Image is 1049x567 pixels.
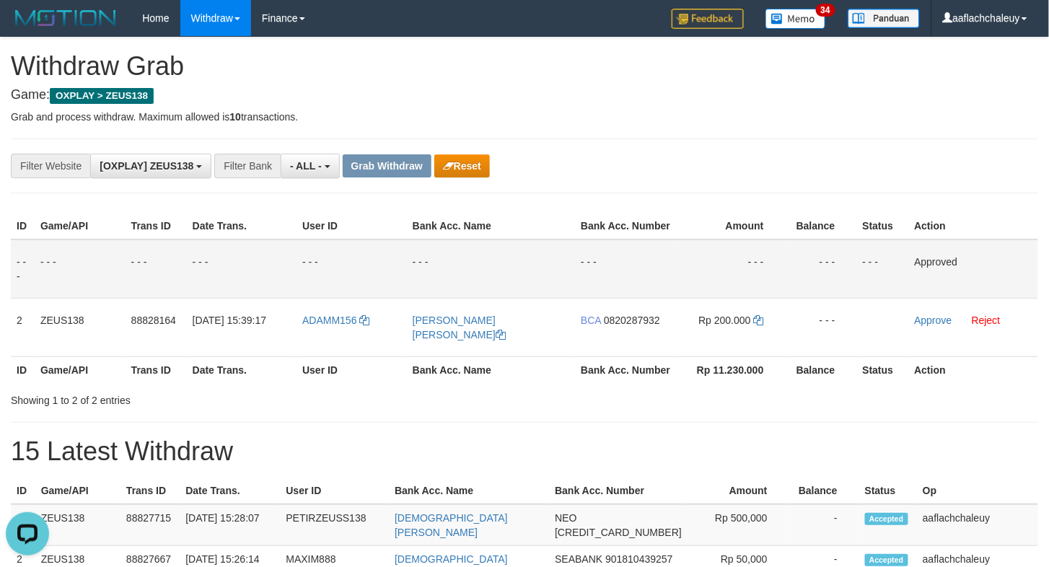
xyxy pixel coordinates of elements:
[575,213,677,239] th: Bank Acc. Number
[575,239,677,299] td: - - -
[407,239,575,299] td: - - -
[11,213,35,239] th: ID
[35,504,120,546] td: ZEUS138
[786,298,857,356] td: - - -
[11,239,35,299] td: - - -
[688,504,789,546] td: Rp 500,000
[11,154,90,178] div: Filter Website
[126,356,187,383] th: Trans ID
[857,356,909,383] th: Status
[917,478,1038,504] th: Op
[434,154,490,177] button: Reset
[395,512,508,538] a: [DEMOGRAPHIC_DATA][PERSON_NAME]
[187,213,297,239] th: Date Trans.
[604,315,660,326] span: Copy 0820287932 to clipboard
[11,478,35,504] th: ID
[11,52,1038,81] h1: Withdraw Grab
[100,160,193,172] span: [OXPLAY] ZEUS138
[11,7,120,29] img: MOTION_logo.png
[11,387,426,408] div: Showing 1 to 2 of 2 entries
[848,9,920,28] img: panduan.png
[789,504,859,546] td: -
[229,111,241,123] strong: 10
[677,213,786,239] th: Amount
[343,154,431,177] button: Grab Withdraw
[180,478,280,504] th: Date Trans.
[972,315,1001,326] a: Reject
[193,315,266,326] span: [DATE] 15:39:17
[765,9,826,29] img: Button%20Memo.svg
[413,315,506,340] a: [PERSON_NAME] [PERSON_NAME]
[555,553,602,565] span: SEABANK
[698,315,750,326] span: Rp 200.000
[909,239,1038,299] td: Approved
[549,478,688,504] th: Bank Acc. Number
[605,553,672,565] span: Copy 901810439257 to clipboard
[297,356,407,383] th: User ID
[909,356,1038,383] th: Action
[915,315,952,326] a: Approve
[786,356,857,383] th: Balance
[120,504,180,546] td: 88827715
[754,315,764,326] a: Copy 200000 to clipboard
[50,88,154,104] span: OXPLAY > ZEUS138
[688,478,789,504] th: Amount
[11,504,35,546] td: 1
[865,554,908,566] span: Accepted
[581,315,601,326] span: BCA
[35,478,120,504] th: Game/API
[11,88,1038,102] h4: Game:
[6,6,49,49] button: Open LiveChat chat widget
[555,512,576,524] span: NEO
[816,4,835,17] span: 34
[126,239,187,299] td: - - -
[302,315,356,326] span: ADAMM156
[187,239,297,299] td: - - -
[389,478,549,504] th: Bank Acc. Name
[35,213,126,239] th: Game/API
[677,239,786,299] td: - - -
[857,213,909,239] th: Status
[407,356,575,383] th: Bank Acc. Name
[297,213,407,239] th: User ID
[11,437,1038,466] h1: 15 Latest Withdraw
[555,527,682,538] span: Copy 5859458241594077 to clipboard
[395,553,508,565] a: [DEMOGRAPHIC_DATA]
[280,478,389,504] th: User ID
[131,315,176,326] span: 88828164
[214,154,281,178] div: Filter Bank
[859,478,917,504] th: Status
[786,213,857,239] th: Balance
[865,513,908,525] span: Accepted
[11,356,35,383] th: ID
[909,213,1038,239] th: Action
[35,356,126,383] th: Game/API
[672,9,744,29] img: Feedback.jpg
[290,160,322,172] span: - ALL -
[180,504,280,546] td: [DATE] 15:28:07
[917,504,1038,546] td: aaflachchaleuy
[90,154,211,178] button: [OXPLAY] ZEUS138
[677,356,786,383] th: Rp 11.230.000
[187,356,297,383] th: Date Trans.
[11,110,1038,124] p: Grab and process withdraw. Maximum allowed is transactions.
[297,239,407,299] td: - - -
[302,315,369,326] a: ADAMM156
[35,298,126,356] td: ZEUS138
[281,154,339,178] button: - ALL -
[789,478,859,504] th: Balance
[786,239,857,299] td: - - -
[575,356,677,383] th: Bank Acc. Number
[126,213,187,239] th: Trans ID
[407,213,575,239] th: Bank Acc. Name
[120,478,180,504] th: Trans ID
[280,504,389,546] td: PETIRZEUSS138
[11,298,35,356] td: 2
[35,239,126,299] td: - - -
[857,239,909,299] td: - - -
